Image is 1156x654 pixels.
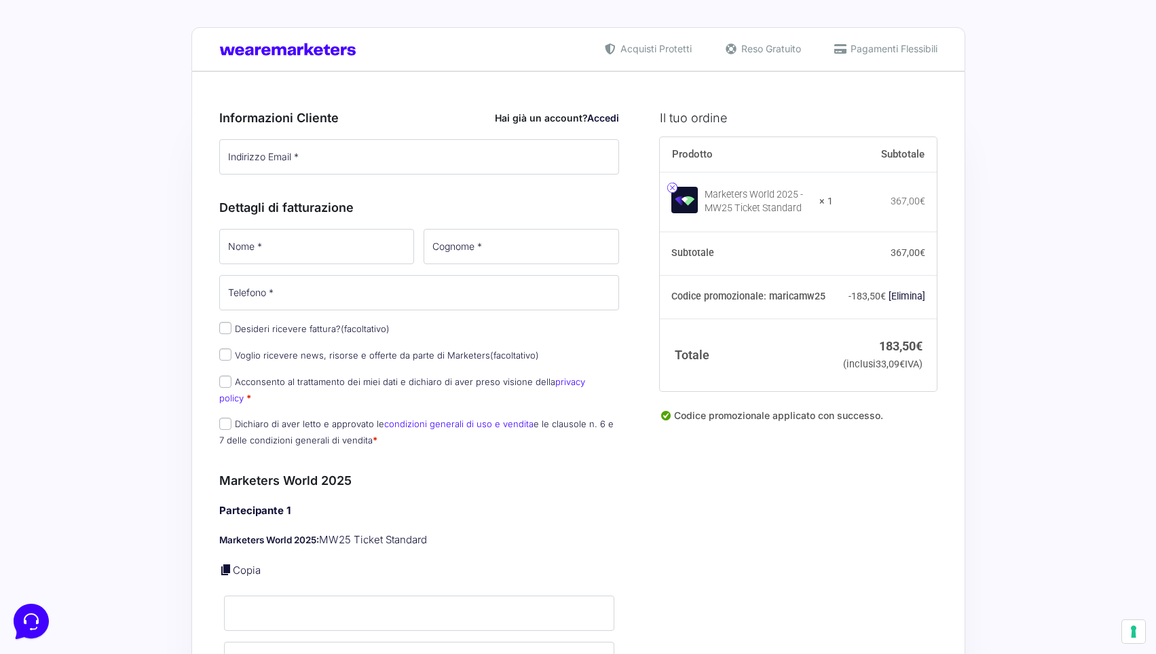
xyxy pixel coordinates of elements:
a: Copia i dettagli dell'acquirente [219,563,233,577]
h3: Informazioni Cliente [219,109,620,127]
label: Dichiaro di aver letto e approvato le e le clausole n. 6 e 7 delle condizioni generali di vendita [219,418,614,445]
button: Messaggi [94,436,178,467]
span: 33,09 [876,359,905,370]
h3: Marketers World 2025 [219,471,620,490]
button: Le tue preferenze relative al consenso per le tecnologie di tracciamento [1122,620,1145,643]
span: Acquisti Protetti [617,41,692,56]
th: Subtotale [660,232,833,276]
a: Copia [233,564,261,577]
th: Totale [660,319,833,391]
h4: Partecipante 1 [219,503,620,519]
p: Home [41,455,64,467]
input: Voglio ricevere news, risorse e offerte da parte di Marketers(facoltativo) [219,348,231,361]
input: Telefono * [219,275,620,310]
bdi: 367,00 [891,196,925,206]
span: Trova una risposta [22,168,106,179]
h3: Dettagli di fatturazione [219,198,620,217]
span: Reso Gratuito [738,41,801,56]
span: 183,50 [851,291,886,302]
span: Inizia una conversazione [88,122,200,133]
label: Desideri ricevere fattura? [219,323,390,334]
input: Cerca un articolo... [31,198,222,211]
th: Codice promozionale: maricamw25 [660,275,833,319]
span: € [916,339,922,353]
p: Aiuto [209,455,229,467]
bdi: 367,00 [891,247,925,258]
p: MW25 Ticket Standard [219,532,620,548]
div: Codice promozionale applicato con successo. [660,408,937,434]
span: (facoltativo) [490,350,539,361]
input: Acconsento al trattamento dei miei dati e dichiaro di aver preso visione dellaprivacy policy [219,376,231,388]
h3: Il tuo ordine [660,109,937,127]
p: Messaggi [117,455,154,467]
img: dark [22,76,49,103]
span: € [880,291,886,302]
span: € [899,359,905,370]
input: Dichiaro di aver letto e approvato lecondizioni generali di uso e venditae le clausole n. 6 e 7 d... [219,418,231,430]
img: dark [65,76,92,103]
img: dark [43,76,71,103]
bdi: 183,50 [879,339,922,353]
span: € [920,247,925,258]
th: Prodotto [660,137,833,172]
a: Rimuovi il codice promozionale maricamw25 [889,291,925,302]
input: Indirizzo Email * [219,139,620,175]
strong: Marketers World 2025: [219,534,319,545]
th: Subtotale [833,137,937,172]
button: Aiuto [177,436,261,467]
button: Inizia una conversazione [22,114,250,141]
span: (facoltativo) [341,323,390,334]
img: Marketers World 2025 - MW25 Ticket Standard [671,187,698,213]
h2: Ciao da Marketers 👋 [11,11,228,33]
a: privacy policy [219,376,585,403]
td: - [833,275,937,319]
label: Voglio ricevere news, risorse e offerte da parte di Marketers [219,350,539,361]
button: Home [11,436,94,467]
div: Hai già un account? [495,111,619,125]
span: Pagamenti Flessibili [847,41,937,56]
label: Acconsento al trattamento dei miei dati e dichiaro di aver preso visione della [219,376,585,403]
input: Nome * [219,229,415,264]
div: Marketers World 2025 - MW25 Ticket Standard [705,188,810,215]
a: condizioni generali di uso e vendita [384,418,534,429]
span: € [920,196,925,206]
a: Apri Centro Assistenza [145,168,250,179]
input: Cognome * [424,229,619,264]
a: Accedi [587,112,619,124]
input: Desideri ricevere fattura?(facoltativo) [219,322,231,334]
strong: × 1 [819,195,833,208]
span: Le tue conversazioni [22,54,115,65]
small: (inclusi IVA) [843,359,922,370]
iframe: Customerly Messenger Launcher [11,601,52,642]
